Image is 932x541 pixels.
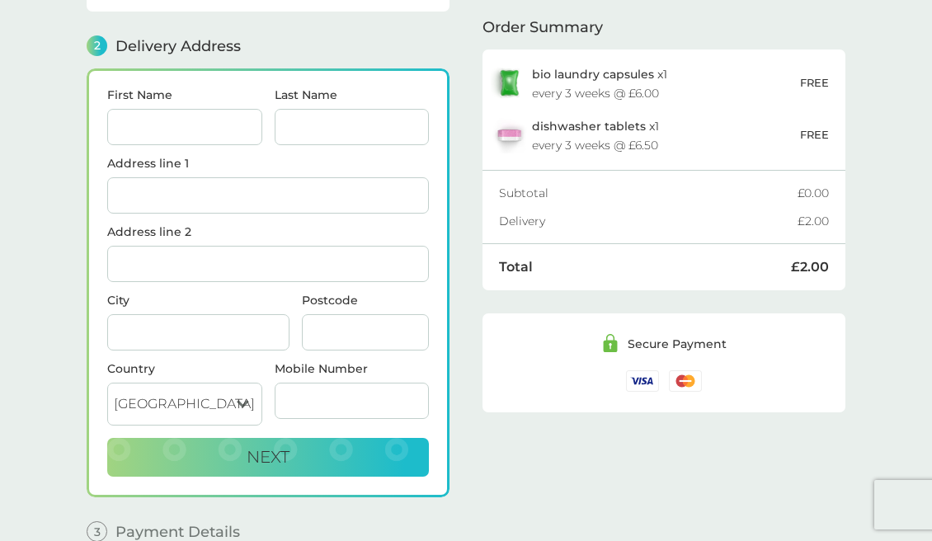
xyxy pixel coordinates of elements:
label: City [107,294,289,306]
div: every 3 weeks @ £6.50 [532,139,658,151]
img: /assets/icons/cards/visa.svg [626,370,659,391]
div: Country [107,363,262,374]
label: Last Name [275,89,430,101]
span: Order Summary [482,20,603,35]
div: Total [499,261,791,274]
div: Subtotal [499,187,798,199]
span: Delivery Address [115,39,241,54]
label: Address line 1 [107,158,429,169]
label: Mobile Number [275,363,430,374]
div: £2.00 [798,215,829,227]
button: Next [107,438,429,477]
div: £0.00 [798,187,829,199]
p: x 1 [532,120,659,133]
div: £2.00 [791,261,829,274]
label: Address line 2 [107,226,429,238]
span: dishwasher tablets [532,119,646,134]
img: /assets/icons/cards/mastercard.svg [669,370,702,391]
div: Delivery [499,215,798,227]
label: First Name [107,89,262,101]
label: Postcode [302,294,429,306]
span: Payment Details [115,525,240,539]
div: Secure Payment [628,338,727,350]
p: x 1 [532,68,667,81]
div: every 3 weeks @ £6.00 [532,87,659,99]
span: 2 [87,35,107,56]
span: Next [247,447,289,467]
p: FREE [800,74,829,92]
span: bio laundry capsules [532,67,654,82]
p: FREE [800,126,829,143]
